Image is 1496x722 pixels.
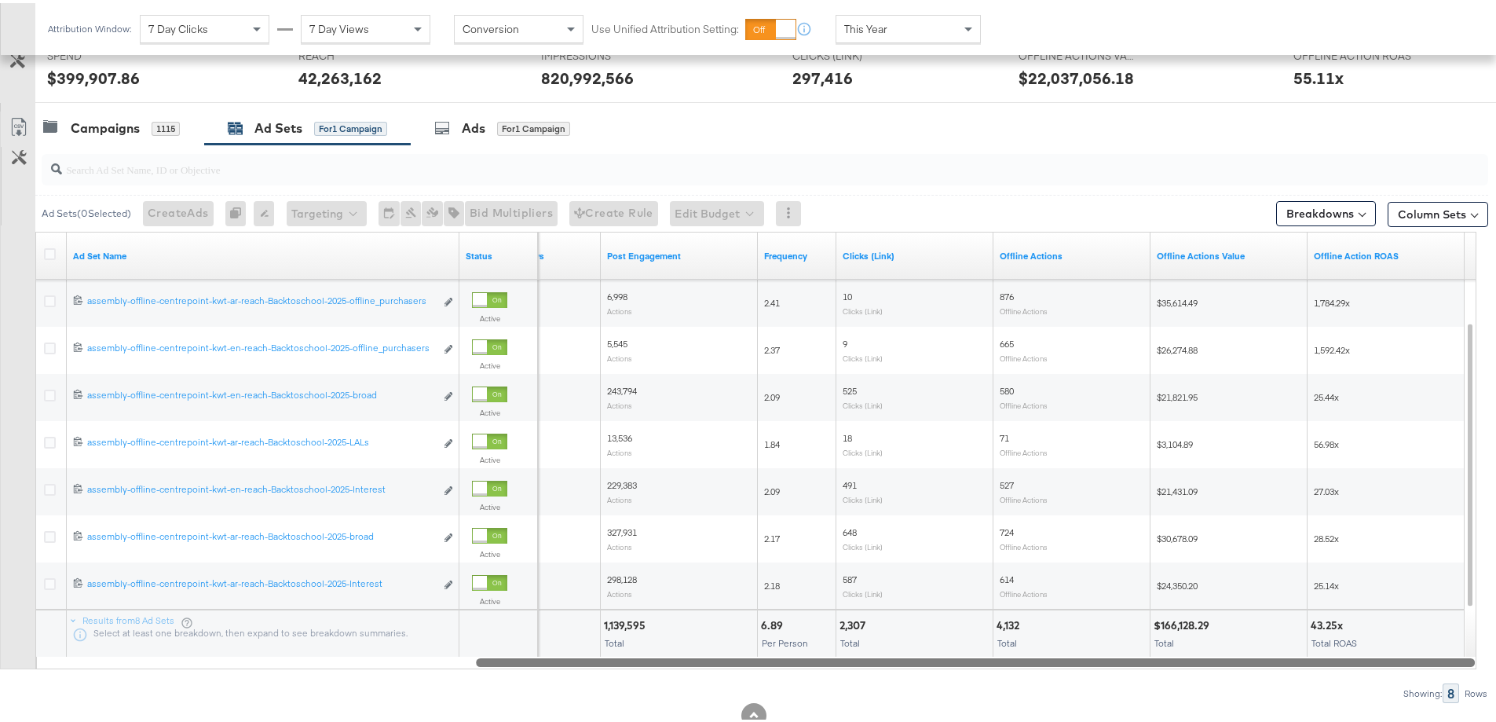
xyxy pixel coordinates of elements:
[1000,247,1144,259] a: Offline Actions.
[1154,615,1214,630] div: $166,128.29
[792,46,910,60] span: CLICKS (LINK)
[607,476,637,488] span: 229,383
[843,445,883,454] sub: Clicks (Link)
[254,116,302,134] div: Ad Sets
[1157,341,1198,353] span: $26,274.88
[309,19,369,33] span: 7 Day Views
[1314,341,1350,353] span: 1,592.42x
[472,546,507,556] label: Active
[607,492,632,501] sub: Actions
[1276,198,1376,223] button: Breakdowns
[87,291,435,308] a: assembly-offline-centrepoint-kwt-ar-reach-Backtoschool-2025-offline_purchasers
[607,335,627,346] span: 5,545
[1019,64,1134,86] div: $22,037,056.18
[225,198,254,223] div: 0
[843,303,883,313] sub: Clicks (Link)
[843,523,857,535] span: 648
[463,19,519,33] span: Conversion
[605,634,624,646] span: Total
[1314,435,1339,447] span: 56.98x
[1157,530,1198,541] span: $30,678.09
[1000,492,1048,501] sub: Offline Actions
[604,615,650,630] div: 1,139,595
[843,476,857,488] span: 491
[1000,303,1048,313] sub: Offline Actions
[607,288,627,299] span: 6,998
[843,586,883,596] sub: Clicks (Link)
[47,64,140,86] div: $399,907.86
[1154,634,1174,646] span: Total
[1443,680,1459,700] div: 8
[1000,476,1014,488] span: 527
[497,119,570,133] div: for 1 Campaign
[298,46,416,60] span: REACH
[152,119,180,133] div: 1115
[1000,398,1048,407] sub: Offline Actions
[71,116,140,134] div: Campaigns
[541,64,634,86] div: 820,992,566
[843,429,852,441] span: 18
[298,64,382,86] div: 42,263,162
[761,615,788,630] div: 6.89
[87,386,435,402] a: assembly-offline-centrepoint-kwt-en-reach-Backtoschool-2025-broad
[87,339,435,355] a: assembly-offline-centrepoint-kwt-en-reach-Backtoschool-2025-offline_purchasers
[607,586,632,596] sub: Actions
[843,335,847,346] span: 9
[844,19,887,33] span: This Year
[839,615,870,630] div: 2,307
[472,405,507,415] label: Active
[1000,445,1048,454] sub: Offline Actions
[1311,615,1348,630] div: 43.25x
[1314,530,1339,541] span: 28.52x
[764,482,780,494] span: 2.09
[997,615,1024,630] div: 4,132
[1157,247,1301,259] a: Offline Actions.
[1157,577,1198,588] span: $24,350.20
[42,203,131,218] div: Ad Sets ( 0 Selected)
[607,247,752,259] a: The number of actions related to your Page's posts as a result of your ad.
[1000,570,1014,582] span: 614
[87,291,435,304] div: assembly-offline-centrepoint-kwt-ar-reach-Backtoschool-2025-offline_purchasers
[1000,335,1014,346] span: 665
[87,574,435,591] a: assembly-offline-centrepoint-kwt-ar-reach-Backtoschool-2025-Interest
[87,433,435,445] div: assembly-offline-centrepoint-kwt-ar-reach-Backtoschool-2025-LALs
[607,523,637,535] span: 327,931
[1403,685,1443,696] div: Showing:
[87,527,435,540] div: assembly-offline-centrepoint-kwt-ar-reach-Backtoschool-2025-broad
[1464,685,1488,696] div: Rows
[764,388,780,400] span: 2.09
[843,539,883,548] sub: Clicks (Link)
[472,452,507,462] label: Active
[764,294,780,306] span: 2.41
[1314,388,1339,400] span: 25.44x
[1000,350,1048,360] sub: Offline Actions
[87,480,435,497] a: assembly-offline-centrepoint-kwt-en-reach-Backtoschool-2025-Interest
[607,398,632,407] sub: Actions
[764,530,780,541] span: 2.17
[87,480,435,493] div: assembly-offline-centrepoint-kwt-en-reach-Backtoschool-2025-Interest
[541,46,659,60] span: IMPRESSIONS
[472,357,507,368] label: Active
[997,634,1017,646] span: Total
[591,19,739,34] label: Use Unified Attribution Setting:
[764,247,830,259] a: The average number of times your ad was served to each person.
[87,386,435,398] div: assembly-offline-centrepoint-kwt-en-reach-Backtoschool-2025-broad
[1000,523,1014,535] span: 724
[466,247,532,259] a: Shows the current state of your Ad Set.
[762,634,808,646] span: Per Person
[843,288,852,299] span: 10
[1000,288,1014,299] span: 876
[792,64,853,86] div: 297,416
[843,247,987,259] a: The number of clicks on links appearing on your ad or Page that direct people to your sites off F...
[47,46,165,60] span: SPEND
[1293,46,1411,60] span: OFFLINE ACTION ROAS
[1311,634,1357,646] span: Total ROAS
[1000,586,1048,596] sub: Offline Actions
[73,247,453,259] a: Your Ad Set name.
[1293,64,1344,86] div: 55.11x
[87,574,435,587] div: assembly-offline-centrepoint-kwt-ar-reach-Backtoschool-2025-Interest
[314,119,387,133] div: for 1 Campaign
[764,577,780,588] span: 2.18
[843,382,857,394] span: 525
[1157,435,1193,447] span: $3,104.89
